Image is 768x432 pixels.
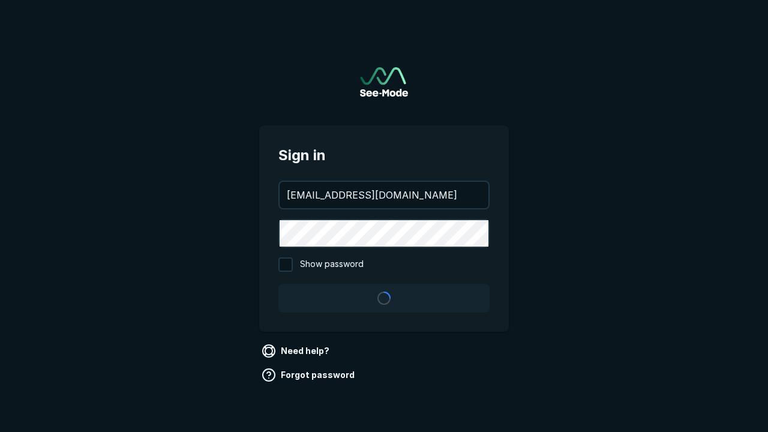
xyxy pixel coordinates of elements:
a: Go to sign in [360,67,408,97]
a: Need help? [259,341,334,361]
a: Forgot password [259,365,359,385]
input: your@email.com [280,182,488,208]
img: See-Mode Logo [360,67,408,97]
span: Sign in [278,145,490,166]
span: Show password [300,257,364,272]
